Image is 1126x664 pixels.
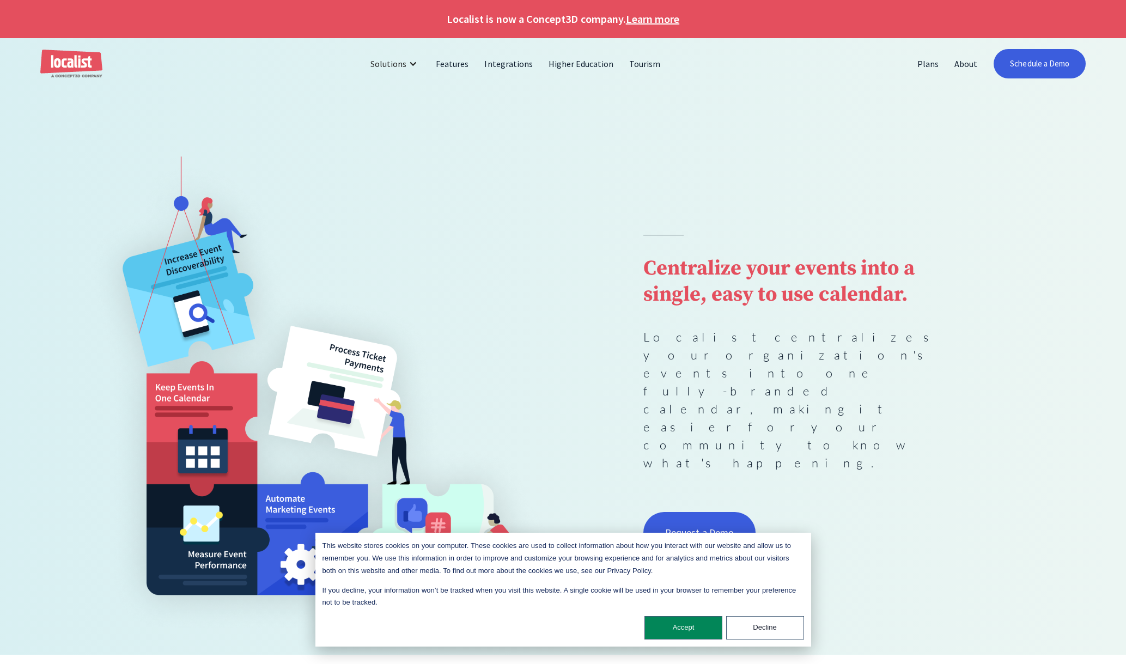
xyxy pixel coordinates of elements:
a: Plans [910,51,947,77]
div: Solutions [370,57,406,70]
a: Higher Education [541,51,622,77]
button: Accept [644,616,722,639]
a: home [40,50,102,78]
div: Solutions [362,51,428,77]
p: This website stores cookies on your computer. These cookies are used to collect information about... [322,540,804,577]
a: Features [428,51,477,77]
a: Schedule a Demo [994,49,1086,78]
a: Request a Demo [643,512,756,553]
button: Decline [726,616,804,639]
a: Integrations [477,51,540,77]
p: If you decline, your information won’t be tracked when you visit this website. A single cookie wi... [322,584,804,610]
a: Tourism [622,51,668,77]
a: About [947,51,985,77]
strong: Centralize your events into a single, easy to use calendar. [643,255,914,308]
a: Learn more [626,11,679,27]
div: Cookie banner [315,533,811,647]
p: Localist centralizes your organization's events into one fully-branded calendar, making it easier... [643,328,965,472]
